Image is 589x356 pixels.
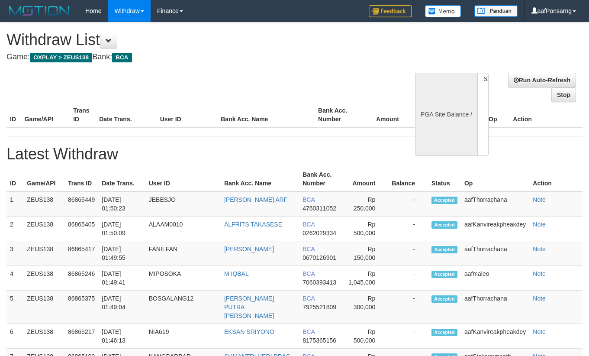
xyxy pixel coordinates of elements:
[431,221,457,229] span: Accepted
[6,191,23,217] td: 1
[23,217,64,241] td: ZEUS138
[98,167,145,191] th: Date Trans.
[341,241,388,266] td: Rp 150,000
[96,103,157,127] th: Date Trans.
[145,266,221,291] td: MIPOSOKA
[431,246,457,253] span: Accepted
[98,266,145,291] td: [DATE] 01:49:41
[303,230,336,236] span: 0262029334
[224,295,274,319] a: [PERSON_NAME] PUTRA [PERSON_NAME]
[461,167,529,191] th: Op
[388,241,428,266] td: -
[6,31,384,49] h1: Withdraw List
[303,205,336,212] span: 4760311052
[303,246,315,252] span: BCA
[474,5,518,17] img: panduan.png
[70,103,96,127] th: Trans ID
[21,103,70,127] th: Game/API
[461,217,529,241] td: aafKanvireakpheakdey
[217,103,315,127] th: Bank Acc. Name
[224,221,282,228] a: ALFRITS TAKASESE
[461,291,529,324] td: aafThorrachana
[6,146,583,163] h1: Latest Withdraw
[6,324,23,349] td: 6
[341,217,388,241] td: Rp 500,000
[533,295,546,302] a: Note
[23,324,64,349] td: ZEUS138
[23,291,64,324] td: ZEUS138
[6,167,23,191] th: ID
[145,217,221,241] td: ALAAM0010
[341,191,388,217] td: Rp 250,000
[23,241,64,266] td: ZEUS138
[303,270,315,277] span: BCA
[6,291,23,324] td: 5
[98,324,145,349] td: [DATE] 01:46:13
[303,304,336,311] span: 7925521809
[145,291,221,324] td: BOSGALANG12
[98,217,145,241] td: [DATE] 01:50:09
[64,191,98,217] td: 86865449
[221,167,299,191] th: Bank Acc. Name
[431,271,457,278] span: Accepted
[303,295,315,302] span: BCA
[64,167,98,191] th: Trans ID
[533,270,546,277] a: Note
[303,254,336,261] span: 0670126901
[341,167,388,191] th: Amount
[145,324,221,349] td: NIA619
[64,217,98,241] td: 86865405
[412,103,457,127] th: Balance
[64,266,98,291] td: 86865246
[461,191,529,217] td: aafThorrachana
[145,241,221,266] td: FANILFAN
[428,167,461,191] th: Status
[224,270,249,277] a: M IQBAL
[145,191,221,217] td: JEBESJO
[509,103,583,127] th: Action
[6,53,384,61] h4: Game: Bank:
[303,328,315,335] span: BCA
[6,4,72,17] img: MOTION_logo.png
[6,241,23,266] td: 3
[533,221,546,228] a: Note
[6,217,23,241] td: 2
[431,295,457,303] span: Accepted
[224,328,274,335] a: EKSAN SRIYONO
[157,103,218,127] th: User ID
[299,167,341,191] th: Bank Acc. Number
[363,103,412,127] th: Amount
[533,246,546,252] a: Note
[341,291,388,324] td: Rp 300,000
[23,167,64,191] th: Game/API
[425,5,461,17] img: Button%20Memo.svg
[98,241,145,266] td: [DATE] 01:49:55
[224,246,274,252] a: [PERSON_NAME]
[431,197,457,204] span: Accepted
[388,217,428,241] td: -
[303,221,315,228] span: BCA
[64,241,98,266] td: 86865417
[98,291,145,324] td: [DATE] 01:49:04
[303,279,336,286] span: 7060393413
[461,266,529,291] td: aafmaleo
[303,196,315,203] span: BCA
[461,324,529,349] td: aafKanvireakpheakdey
[388,324,428,349] td: -
[533,328,546,335] a: Note
[23,191,64,217] td: ZEUS138
[145,167,221,191] th: User ID
[388,191,428,217] td: -
[431,329,457,336] span: Accepted
[224,196,287,203] a: [PERSON_NAME] ARF
[23,266,64,291] td: ZEUS138
[485,103,509,127] th: Op
[508,73,576,87] a: Run Auto-Refresh
[6,266,23,291] td: 4
[551,87,576,102] a: Stop
[369,5,412,17] img: Feedback.jpg
[533,196,546,203] a: Note
[388,266,428,291] td: -
[388,291,428,324] td: -
[303,337,336,344] span: 8175365156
